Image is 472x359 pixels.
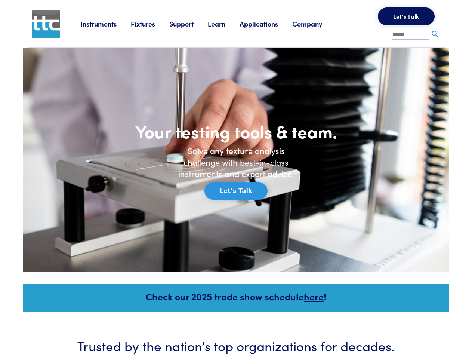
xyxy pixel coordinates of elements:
a: Support [169,19,208,28]
a: Fixtures [131,19,169,28]
a: Applications [240,19,292,28]
img: ttc_logo_1x1_v1.0.png [32,10,61,38]
h3: Trusted by the nation’s top organizations for decades. [46,336,427,355]
button: Let's Talk [204,182,268,200]
a: Instruments [80,19,131,28]
a: here [304,290,324,303]
h5: Check our 2025 trade show schedule ! [33,290,439,303]
a: Company [292,19,336,28]
h6: Solve any texture analysis challenge with best-in-class instruments and expert advice. [173,145,300,179]
a: Learn [208,19,240,28]
h1: Your testing tools & team. [109,120,363,142]
button: Let's Talk [378,7,435,25]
